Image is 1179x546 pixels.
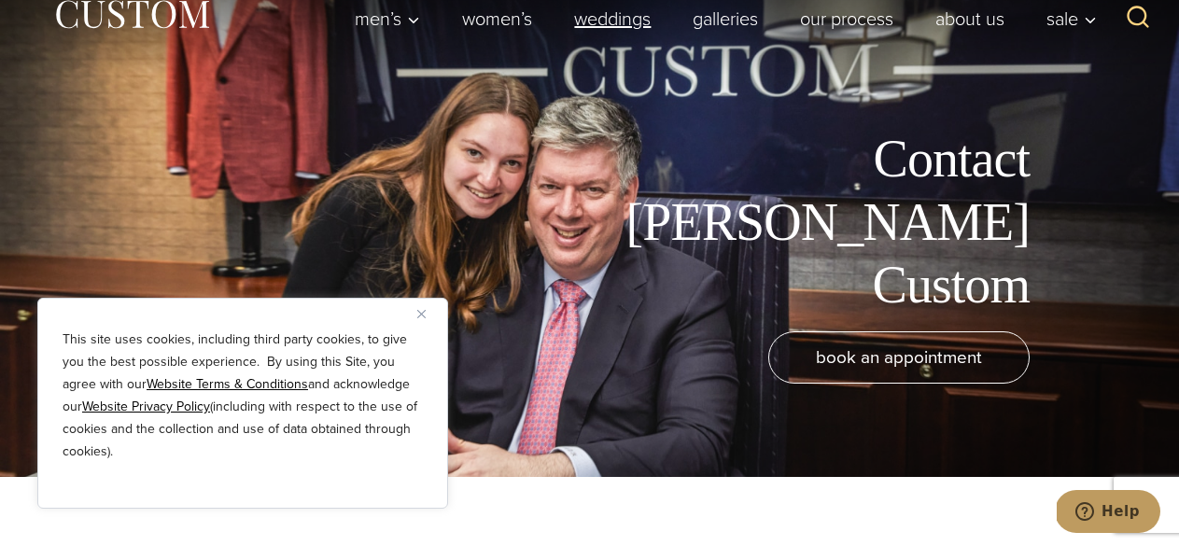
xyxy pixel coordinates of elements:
[816,343,982,371] span: book an appointment
[63,329,423,463] p: This site uses cookies, including third party cookies, to give you the best possible experience. ...
[417,302,440,325] button: Close
[610,128,1030,316] h1: Contact [PERSON_NAME] Custom
[147,374,308,394] a: Website Terms & Conditions
[82,397,210,416] a: Website Privacy Policy
[1057,490,1160,537] iframe: Opens a widget where you can chat to one of our agents
[768,331,1030,384] a: book an appointment
[417,310,426,318] img: Close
